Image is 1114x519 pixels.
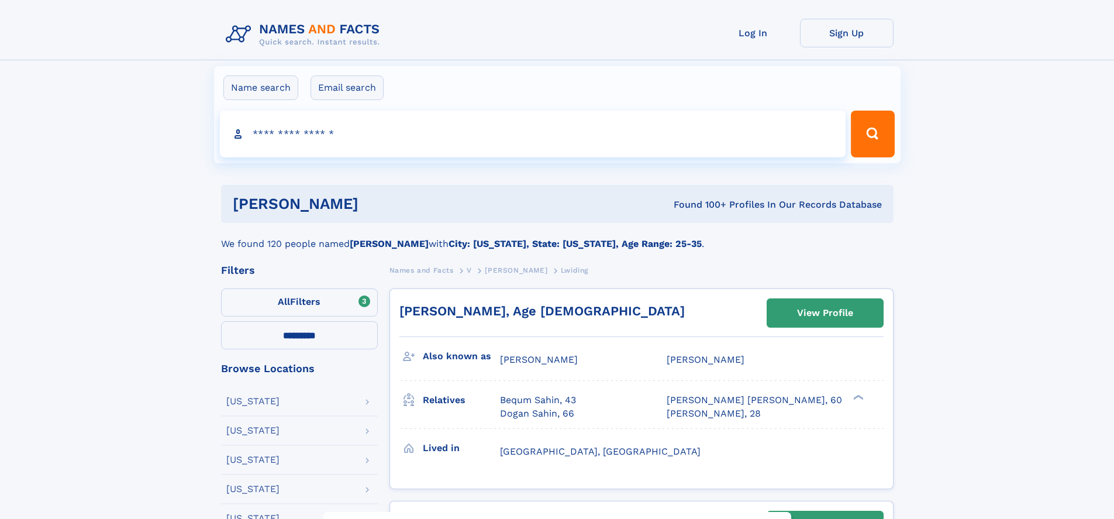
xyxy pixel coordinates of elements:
[467,266,472,274] span: V
[226,484,280,494] div: [US_STATE]
[500,394,576,407] a: Bequm Sahin, 43
[226,397,280,406] div: [US_STATE]
[500,354,578,365] span: [PERSON_NAME]
[278,296,290,307] span: All
[423,438,500,458] h3: Lived in
[850,394,864,401] div: ❯
[516,198,882,211] div: Found 100+ Profiles In Our Records Database
[449,238,702,249] b: City: [US_STATE], State: [US_STATE], Age Range: 25-35
[706,19,800,47] a: Log In
[500,407,574,420] a: Dogan Sahin, 66
[500,446,701,457] span: [GEOGRAPHIC_DATA], [GEOGRAPHIC_DATA]
[797,300,853,326] div: View Profile
[226,426,280,435] div: [US_STATE]
[221,223,894,251] div: We found 120 people named with .
[221,265,378,276] div: Filters
[399,304,685,318] a: [PERSON_NAME], Age [DEMOGRAPHIC_DATA]
[389,263,454,277] a: Names and Facts
[561,266,588,274] span: Lwiding
[311,75,384,100] label: Email search
[667,394,842,407] a: [PERSON_NAME] [PERSON_NAME], 60
[485,266,547,274] span: [PERSON_NAME]
[423,390,500,410] h3: Relatives
[485,263,547,277] a: [PERSON_NAME]
[667,407,761,420] a: [PERSON_NAME], 28
[226,455,280,465] div: [US_STATE]
[221,363,378,374] div: Browse Locations
[223,75,298,100] label: Name search
[220,111,846,157] input: search input
[233,197,516,211] h1: [PERSON_NAME]
[767,299,883,327] a: View Profile
[423,346,500,366] h3: Also known as
[467,263,472,277] a: V
[221,19,389,50] img: Logo Names and Facts
[350,238,429,249] b: [PERSON_NAME]
[221,288,378,317] label: Filters
[851,111,894,157] button: Search Button
[667,354,744,365] span: [PERSON_NAME]
[800,19,894,47] a: Sign Up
